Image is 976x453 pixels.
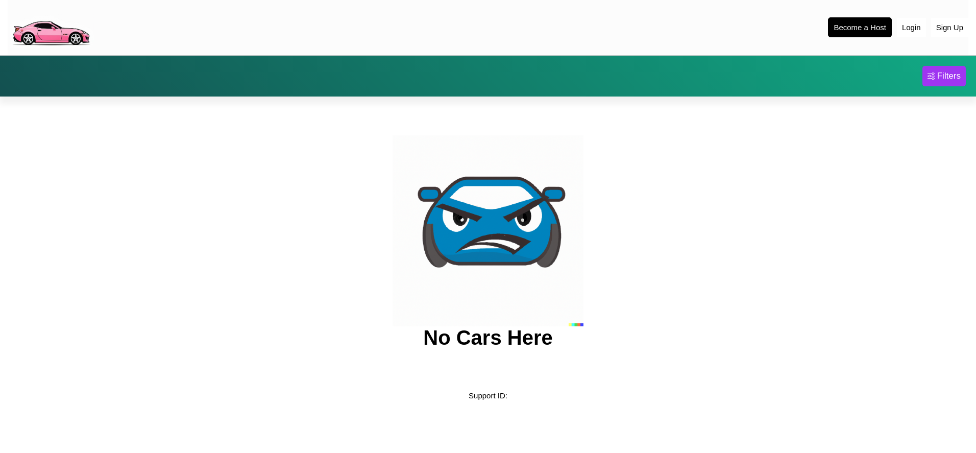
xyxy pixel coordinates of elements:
button: Filters [922,66,966,86]
img: car [393,135,583,326]
button: Become a Host [828,17,892,37]
p: Support ID: [469,389,507,402]
img: logo [8,5,94,48]
div: Filters [937,71,961,81]
h2: No Cars Here [423,326,552,349]
button: Sign Up [931,18,968,37]
button: Login [897,18,926,37]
